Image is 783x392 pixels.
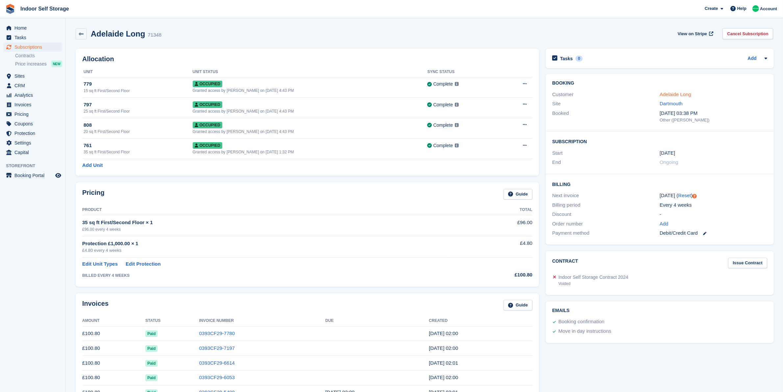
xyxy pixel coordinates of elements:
a: Cancel Subscription [722,28,773,39]
a: menu [3,100,62,109]
a: Indoor Self Storage [18,3,72,14]
span: Capital [14,148,54,157]
div: Complete [433,101,453,108]
div: [DATE] ( ) [660,192,767,199]
div: Booking confirmation [558,318,604,326]
div: Discount [552,211,660,218]
td: £100.80 [82,326,145,341]
div: 808 [84,121,193,129]
a: Adelaide Long [660,91,691,97]
span: Account [760,6,777,12]
th: Status [145,316,199,326]
h2: Emails [552,308,767,313]
a: menu [3,42,62,52]
div: [DATE] 03:38 PM [660,110,767,117]
div: 15 sq ft First/Second Floor [84,88,193,94]
a: menu [3,119,62,128]
div: Site [552,100,660,108]
div: Payment method [552,229,660,237]
td: £100.80 [82,356,145,371]
h2: Invoices [82,300,109,311]
div: 35 sq ft First/Second Floor × 1 [82,219,449,226]
div: Granted access by [PERSON_NAME] on [DATE] 4:43 PM [193,88,428,93]
span: Paid [145,345,158,352]
span: Settings [14,138,54,147]
a: 0393CF29-7197 [199,345,235,351]
div: Debit/Credit Card [660,229,767,237]
span: Booking Portal [14,171,54,180]
img: stora-icon-8386f47178a22dfd0bd8f6a31ec36ba5ce8667c1dd55bd0f319d3a0aa187defe.svg [5,4,15,14]
div: £4.80 every 4 weeks [82,247,449,254]
div: Order number [552,220,660,228]
a: menu [3,71,62,81]
a: Edit Unit Types [82,260,118,268]
span: Tasks [14,33,54,42]
th: Total [449,205,532,215]
time: 2025-07-22 01:00:54 UTC [429,345,458,351]
a: menu [3,23,62,33]
div: Other ([PERSON_NAME]) [660,117,767,123]
h2: Pricing [82,189,105,200]
a: 0393CF29-7780 [199,330,235,336]
th: Created [429,316,532,326]
div: Granted access by [PERSON_NAME] on [DATE] 1:32 PM [193,149,428,155]
a: menu [3,129,62,138]
div: Complete [433,81,453,88]
span: Paid [145,330,158,337]
div: 0 [575,56,583,62]
span: Occupied [193,122,222,128]
div: 761 [84,142,193,149]
a: menu [3,91,62,100]
th: Due [325,316,429,326]
div: 71348 [148,31,161,39]
div: 20 sq ft First/Second Floor [84,129,193,135]
a: 0393CF29-6614 [199,360,235,366]
span: Storefront [6,163,65,169]
th: Unit Status [193,67,428,77]
td: £100.80 [82,370,145,385]
div: Protection £1,000.00 × 1 [82,240,449,248]
h2: Subscription [552,138,767,144]
th: Amount [82,316,145,326]
span: Price increases [15,61,47,67]
h2: Billing [552,181,767,187]
time: 2025-02-04 01:00:00 UTC [660,149,675,157]
div: BILLED EVERY 4 WEEKS [82,273,449,278]
div: Voided [558,281,628,287]
th: Invoice Number [199,316,326,326]
a: Add Unit [82,162,103,169]
td: £4.80 [449,236,532,257]
th: Sync Status [428,67,501,77]
img: icon-info-grey-7440780725fd019a000dd9b08b2336e03edf1995a4989e88bcd33f0948082b44.svg [455,103,459,107]
span: Help [737,5,746,12]
td: £96.00 [449,215,532,236]
a: Issue Contract [728,258,767,269]
a: menu [3,81,62,90]
a: Guide [503,300,532,311]
div: £100.80 [449,271,532,279]
a: menu [3,110,62,119]
div: 25 sq ft First/Second Floor [84,108,193,114]
time: 2025-05-27 01:00:55 UTC [429,375,458,380]
a: Edit Protection [126,260,161,268]
span: Ongoing [660,159,678,165]
div: Complete [433,142,453,149]
span: Invoices [14,100,54,109]
span: Occupied [193,81,222,87]
div: Tooltip anchor [692,193,697,199]
a: View on Stripe [675,28,715,39]
span: Subscriptions [14,42,54,52]
div: Granted access by [PERSON_NAME] on [DATE] 4:43 PM [193,129,428,135]
a: Add [748,55,757,63]
div: 35 sq ft First/Second Floor [84,149,193,155]
a: menu [3,138,62,147]
a: menu [3,33,62,42]
a: Contracts [15,53,62,59]
h2: Contract [552,258,578,269]
a: menu [3,148,62,157]
h2: Tasks [560,56,573,62]
span: Sites [14,71,54,81]
div: Complete [433,122,453,129]
div: Booked [552,110,660,123]
img: icon-info-grey-7440780725fd019a000dd9b08b2336e03edf1995a4989e88bcd33f0948082b44.svg [455,123,459,127]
